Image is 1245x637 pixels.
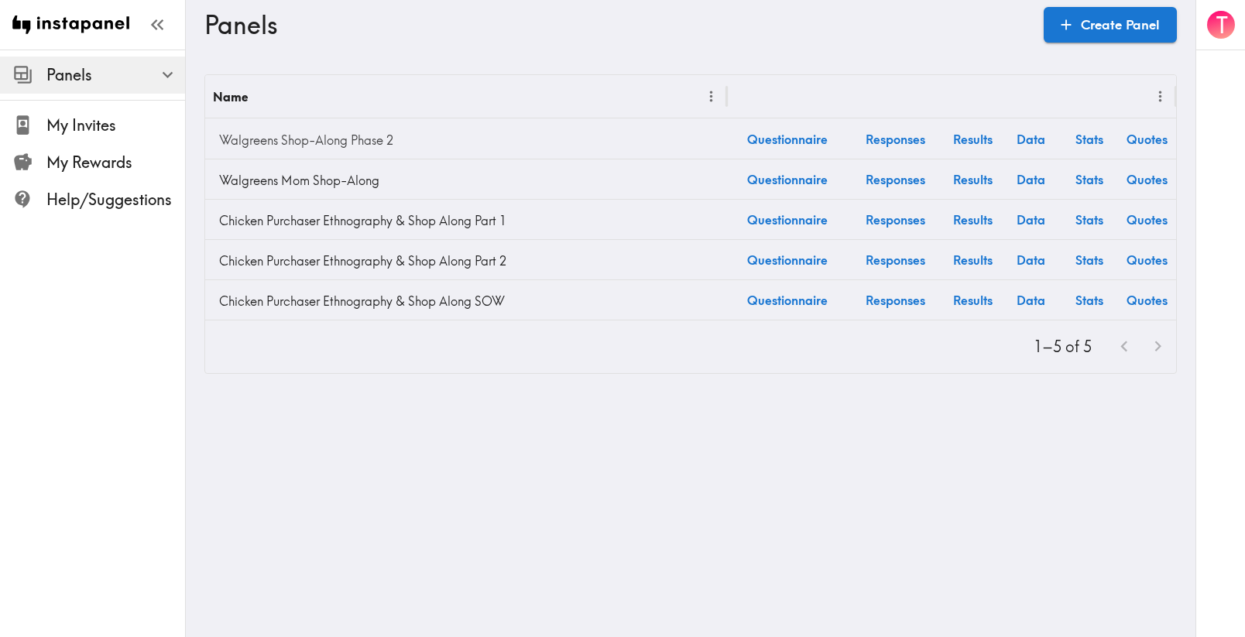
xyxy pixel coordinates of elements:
[1118,200,1176,239] a: Quotes
[1044,7,1177,43] a: Create Panel
[213,205,719,236] a: Chicken Purchaser Ethnography & Shop Along Part 1
[727,159,847,199] a: Questionnaire
[727,240,847,279] a: Questionnaire
[46,152,185,173] span: My Rewards
[847,240,944,279] a: Responses
[727,119,847,159] a: Questionnaire
[847,159,944,199] a: Responses
[1216,12,1228,39] span: T
[213,245,719,276] a: Chicken Purchaser Ethnography & Shop Along Part 2
[213,286,719,317] a: Chicken Purchaser Ethnography & Shop Along SOW
[1034,336,1092,358] p: 1–5 of 5
[1206,9,1236,40] button: T
[1060,240,1118,279] a: Stats
[46,64,185,86] span: Panels
[1060,119,1118,159] a: Stats
[1002,240,1060,279] a: Data
[727,200,847,239] a: Questionnaire
[1002,119,1060,159] a: Data
[847,280,944,320] a: Responses
[944,200,1002,239] a: Results
[736,84,760,108] button: Sort
[944,240,1002,279] a: Results
[1118,159,1176,199] a: Quotes
[944,119,1002,159] a: Results
[1060,280,1118,320] a: Stats
[204,10,1031,39] h3: Panels
[1002,200,1060,239] a: Data
[699,84,723,108] button: Menu
[213,165,719,196] a: Walgreens Mom Shop-Along
[1002,280,1060,320] a: Data
[1118,119,1176,159] a: Quotes
[213,89,248,104] div: Name
[46,115,185,136] span: My Invites
[249,84,273,108] button: Sort
[1060,159,1118,199] a: Stats
[46,189,185,211] span: Help/Suggestions
[944,159,1002,199] a: Results
[727,280,847,320] a: Questionnaire
[1148,84,1172,108] button: Menu
[847,200,944,239] a: Responses
[847,119,944,159] a: Responses
[1002,159,1060,199] a: Data
[1060,200,1118,239] a: Stats
[213,125,719,156] a: Walgreens Shop-Along Phase 2
[1118,280,1176,320] a: Quotes
[1118,240,1176,279] a: Quotes
[944,280,1002,320] a: Results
